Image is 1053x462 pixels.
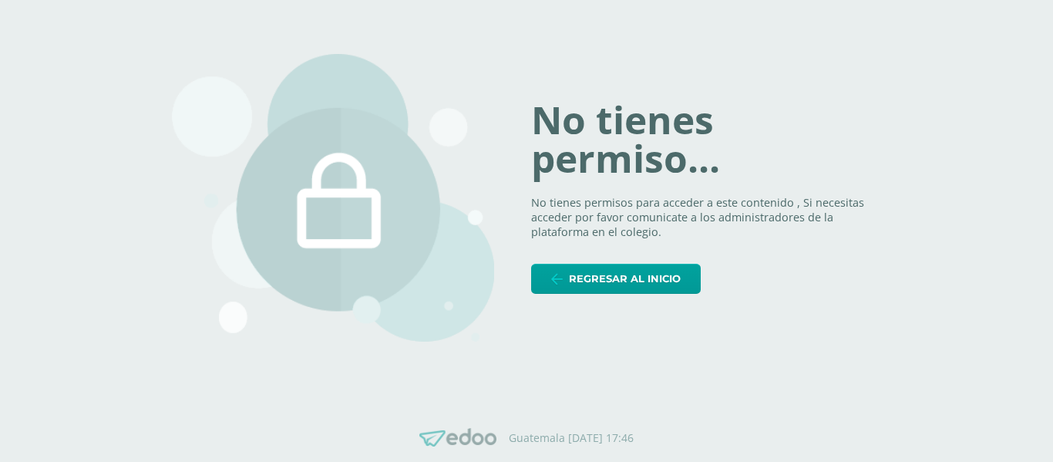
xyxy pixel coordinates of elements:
[531,264,701,294] a: Regresar al inicio
[419,428,496,447] img: Edoo
[531,196,881,239] p: No tienes permisos para acceder a este contenido , Si necesitas acceder por favor comunicate a lo...
[531,101,881,177] h1: No tienes permiso...
[569,265,681,293] span: Regresar al inicio
[172,54,494,342] img: 403.png
[509,431,634,445] p: Guatemala [DATE] 17:46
